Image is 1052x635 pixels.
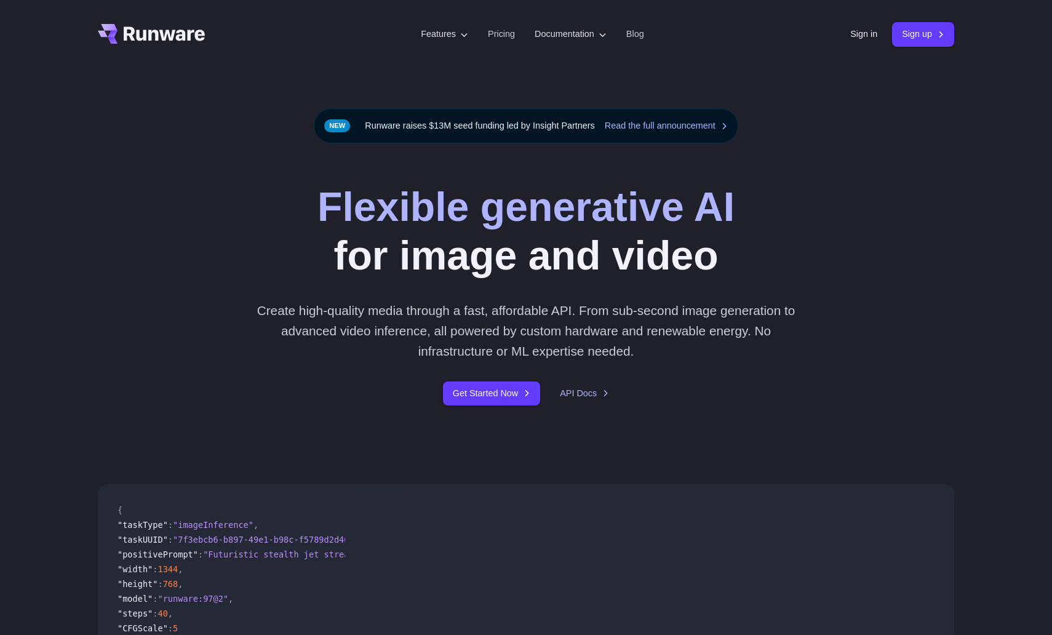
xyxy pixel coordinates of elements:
strong: Flexible generative AI [317,184,735,230]
span: : [168,535,173,545]
span: "imageInference" [173,520,253,530]
span: : [168,623,173,633]
label: Features [421,27,468,41]
span: 40 [157,609,167,618]
span: , [228,594,233,604]
span: , [178,564,183,574]
span: : [153,609,157,618]
a: Sign in [850,27,877,41]
span: , [253,520,258,530]
a: Go to / [98,24,205,44]
span: "steps" [118,609,153,618]
span: : [198,549,203,559]
h1: for image and video [317,183,735,281]
span: "taskType" [118,520,168,530]
span: : [153,594,157,604]
a: API Docs [560,386,609,401]
span: "height" [118,579,157,589]
span: { [118,505,122,515]
span: : [168,520,173,530]
span: "CFGScale" [118,623,168,633]
span: "7f3ebcb6-b897-49e1-b98c-f5789d2d40d7" [173,535,364,545]
p: Create high-quality media through a fast, affordable API. From sub-second image generation to adv... [252,300,800,362]
span: 1344 [157,564,178,574]
span: "runware:97@2" [157,594,228,604]
div: Runware raises $13M seed funding led by Insight Partners [314,108,738,143]
span: , [168,609,173,618]
span: 768 [163,579,178,589]
span: : [157,579,162,589]
span: "model" [118,594,153,604]
a: Get Started Now [443,381,540,405]
label: Documentation [535,27,607,41]
span: "Futuristic stealth jet streaking through a neon-lit cityscape with glowing purple exhaust" [203,549,661,559]
span: "width" [118,564,153,574]
a: Pricing [488,27,515,41]
a: Read the full announcement [605,119,728,133]
span: : [153,564,157,574]
span: "positivePrompt" [118,549,198,559]
span: 5 [173,623,178,633]
span: "taskUUID" [118,535,168,545]
a: Blog [626,27,644,41]
span: , [178,579,183,589]
a: Sign up [892,22,954,46]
